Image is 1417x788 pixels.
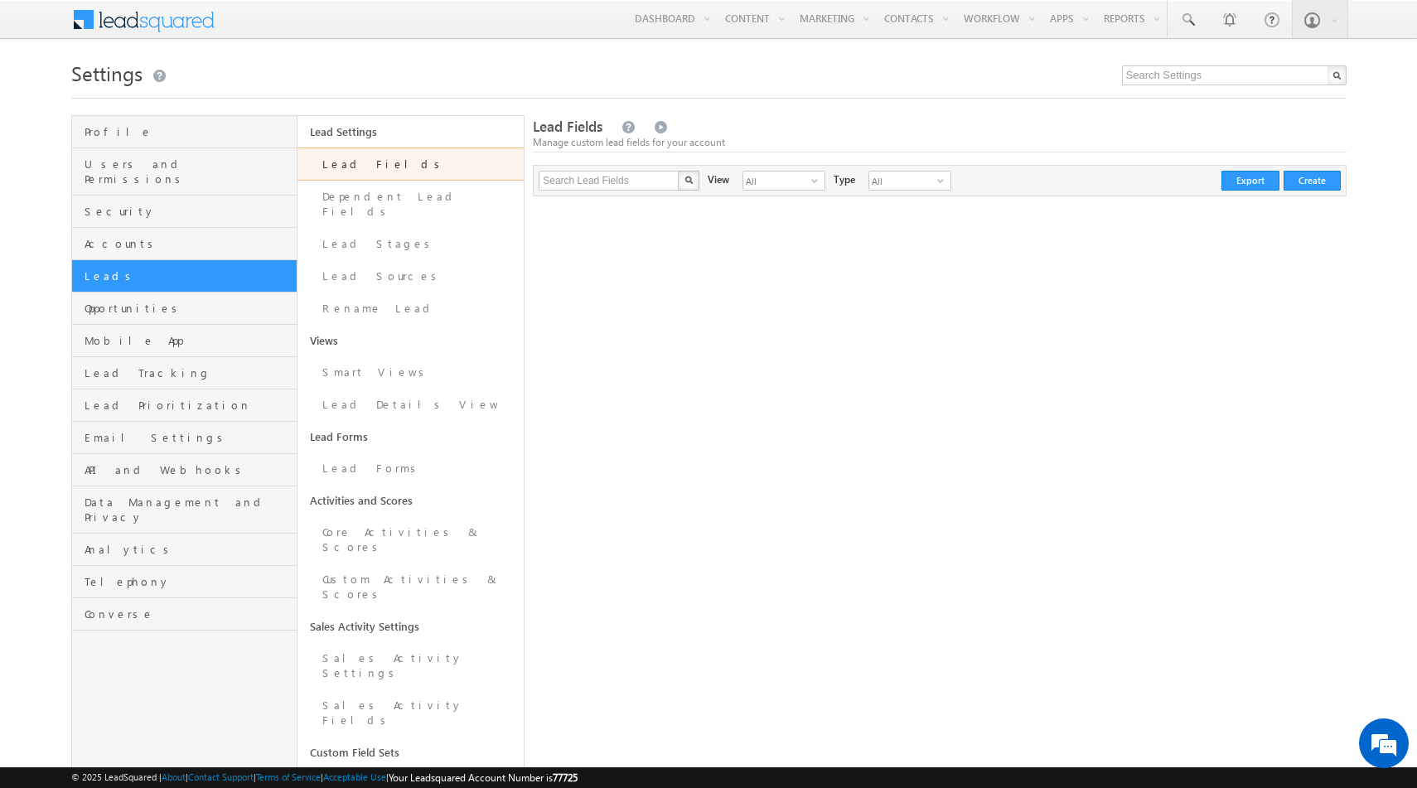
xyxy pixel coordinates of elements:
a: Lead Forms [297,452,524,485]
a: Lead Forms [297,421,524,452]
a: Custom Field Sets [297,737,524,768]
a: Lead Stages [297,228,524,260]
span: 77725 [553,771,578,784]
span: API and Webhooks [85,462,293,477]
a: Terms of Service [256,771,321,782]
a: Telephony [72,566,297,598]
a: Smart Views [297,356,524,389]
span: Settings [71,60,143,86]
a: Core Activities & Scores [297,516,524,563]
span: select [937,176,950,186]
a: Email Settings [72,422,297,454]
div: Manage custom lead fields for your account [533,135,1346,150]
a: Accounts [72,228,297,260]
input: Search Settings [1122,65,1347,85]
span: select [811,176,825,186]
a: API and Webhooks [72,454,297,486]
span: Telephony [85,574,293,589]
span: Lead Prioritization [85,398,293,413]
img: Search [684,176,693,184]
div: View [708,171,729,187]
a: Custom Activities & Scores [297,563,524,611]
a: Data Management and Privacy [72,486,297,534]
a: Profile [72,116,297,148]
span: Leads [85,268,293,283]
a: Leads [72,260,297,292]
a: Activities and Scores [297,485,524,516]
a: Contact Support [188,771,254,782]
button: Export [1221,171,1279,191]
span: Security [85,204,293,219]
a: Sales Activity Fields [297,689,524,737]
span: All [743,172,811,190]
a: Security [72,196,297,228]
a: Lead Sources [297,260,524,292]
a: Acceptable Use [323,771,386,782]
span: Users and Permissions [85,157,293,186]
a: Lead Tracking [72,357,297,389]
a: Views [297,325,524,356]
span: Mobile App [85,333,293,348]
span: All [869,172,937,190]
span: Data Management and Privacy [85,495,293,525]
a: Dependent Lead Fields [297,181,524,228]
a: Rename Lead [297,292,524,325]
span: Analytics [85,542,293,557]
button: Create [1284,171,1341,191]
div: Type [834,171,855,187]
a: Analytics [72,534,297,566]
a: Sales Activity Settings [297,642,524,689]
a: About [162,771,186,782]
span: Lead Fields [533,117,602,136]
a: Lead Prioritization [72,389,297,422]
a: Sales Activity Settings [297,611,524,642]
a: Converse [72,598,297,631]
span: Your Leadsquared Account Number is [389,771,578,784]
a: Lead Fields [297,147,524,181]
span: Opportunities [85,301,293,316]
a: Lead Settings [297,116,524,147]
a: Opportunities [72,292,297,325]
span: Lead Tracking [85,365,293,380]
span: Profile [85,124,293,139]
span: © 2025 LeadSquared | | | | | [71,770,578,786]
a: Lead Details View [297,389,524,421]
span: Accounts [85,236,293,251]
span: Converse [85,607,293,621]
span: Email Settings [85,430,293,445]
a: Users and Permissions [72,148,297,196]
a: Mobile App [72,325,297,357]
